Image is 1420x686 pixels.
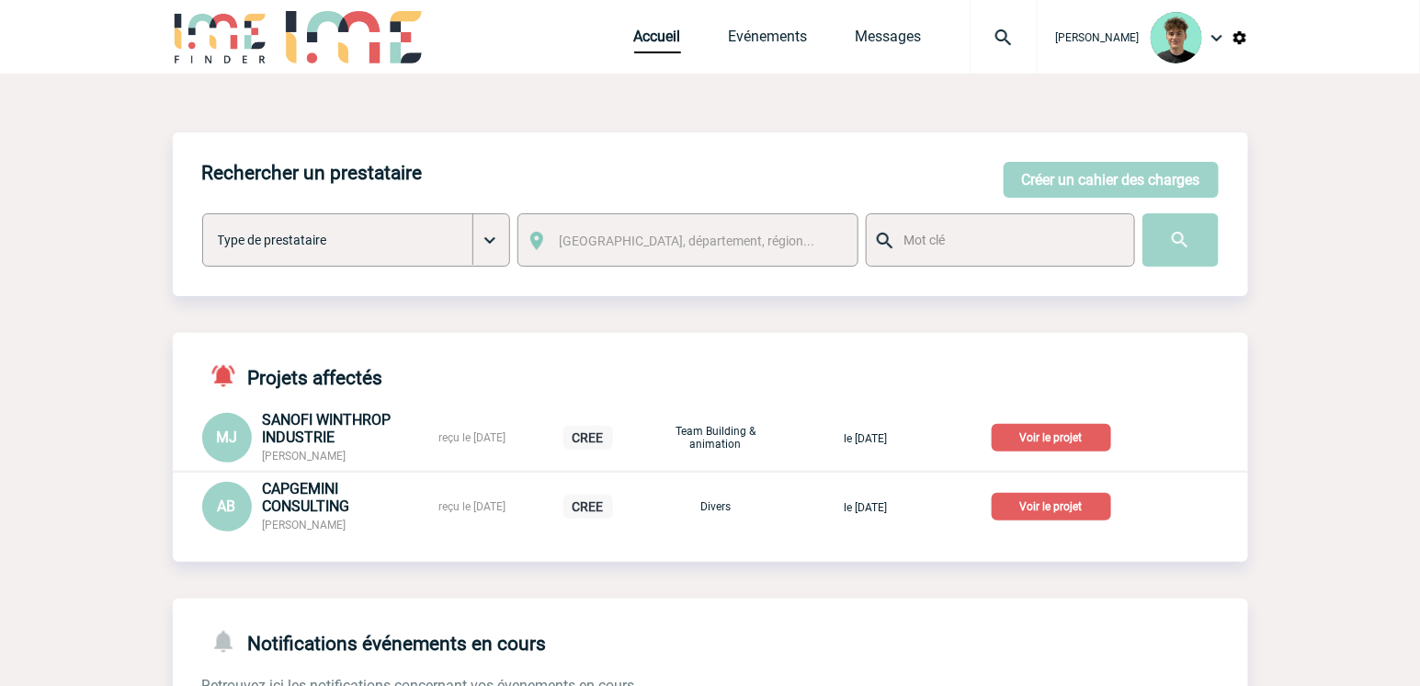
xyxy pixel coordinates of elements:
[670,425,762,451] p: Team Building & animation
[670,500,762,513] p: Divers
[202,162,423,184] h4: Rechercher un prestataire
[263,411,392,446] span: SANOFI WINTHROP INDUSTRIE
[563,426,613,450] p: CREE
[856,28,922,53] a: Messages
[992,428,1119,445] a: Voir le projet
[173,11,268,63] img: IME-Finder
[202,362,383,389] h4: Projets affectés
[992,424,1111,452] p: Voir le projet
[439,431,506,444] span: reçu le [DATE]
[1151,12,1202,63] img: 131612-0.png
[218,497,236,515] span: AB
[263,519,346,532] span: [PERSON_NAME]
[439,500,506,513] span: reçu le [DATE]
[202,628,547,655] h4: Notifications événements en cours
[729,28,808,53] a: Evénements
[263,480,350,515] span: CAPGEMINI CONSULTING
[563,495,613,519] p: CREE
[210,628,248,655] img: notifications-24-px-g.png
[263,450,346,463] span: [PERSON_NAME]
[1056,31,1140,44] span: [PERSON_NAME]
[559,234,814,248] span: [GEOGRAPHIC_DATA], département, région...
[844,432,887,445] span: le [DATE]
[634,28,681,53] a: Accueil
[992,497,1119,514] a: Voir le projet
[1142,213,1219,267] input: Submit
[216,429,237,446] span: MJ
[992,493,1111,520] p: Voir le projet
[210,362,248,389] img: notifications-active-24-px-r.png
[844,501,887,514] span: le [DATE]
[900,228,1118,252] input: Mot clé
